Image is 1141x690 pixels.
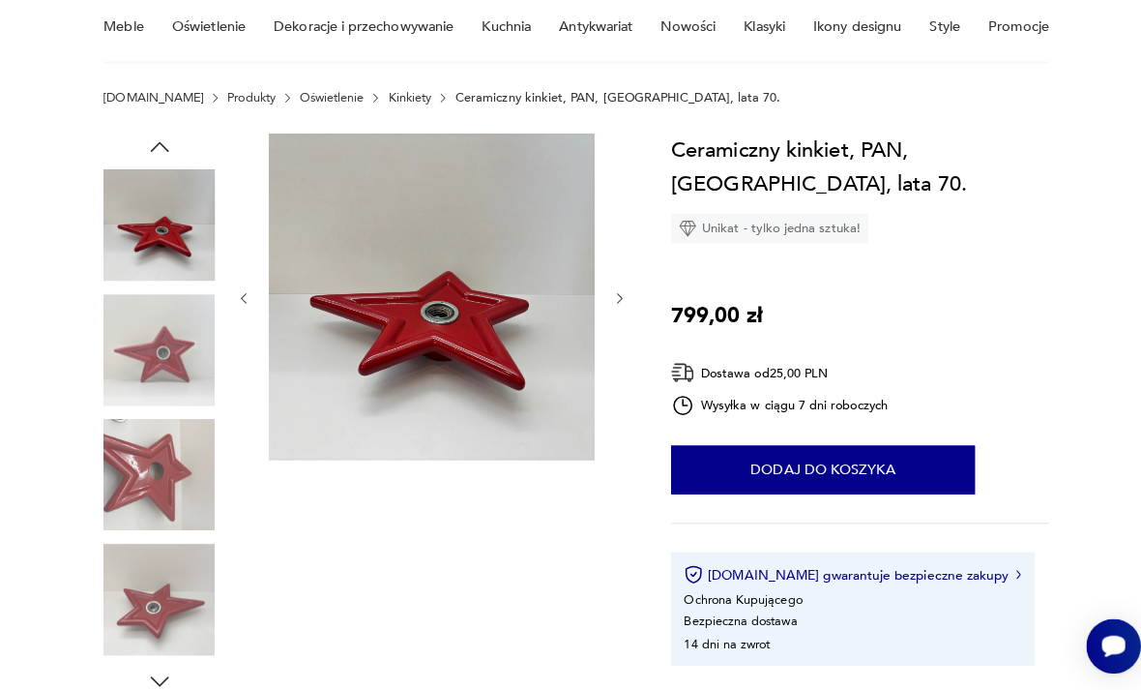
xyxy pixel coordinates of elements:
[225,90,273,104] a: Produkty
[677,629,762,646] li: 14 dni na zwrot
[664,357,879,381] div: Dostawa od 25,00 PLN
[1075,613,1129,667] iframe: Smartsupp widget button
[664,133,1039,198] h1: Ceramiczny kinkiet, PAN, [GEOGRAPHIC_DATA], lata 70.
[677,607,789,624] li: Bezpieczna dostawa
[297,90,361,104] a: Oświetlenie
[677,559,696,579] img: Ikona certyfikatu
[384,90,426,104] a: Kinkiety
[1006,564,1011,574] img: Ikona strzałki w prawo
[677,559,1010,579] button: [DOMAIN_NAME] gwarantuje bezpieczne zakupy
[451,90,773,104] p: Ceramiczny kinkiet, PAN, [GEOGRAPHIC_DATA], lata 70.
[102,415,213,525] img: Zdjęcie produktu Ceramiczny kinkiet, PAN, Niemcy, lata 70.
[664,357,688,381] img: Ikona dostawy
[102,291,213,402] img: Zdjęcie produktu Ceramiczny kinkiet, PAN, Niemcy, lata 70.
[102,90,201,104] a: [DOMAIN_NAME]
[672,218,689,235] img: Ikona diamentu
[664,441,965,490] button: Dodaj do koszyka
[664,390,879,413] div: Wysyłka w ciągu 7 dni roboczych
[664,296,755,329] p: 799,00 zł
[102,168,213,279] img: Zdjęcie produktu Ceramiczny kinkiet, PAN, Niemcy, lata 70.
[677,585,794,603] li: Ochrona Kupującego
[266,133,589,456] img: Zdjęcie produktu Ceramiczny kinkiet, PAN, Niemcy, lata 70.
[102,538,213,648] img: Zdjęcie produktu Ceramiczny kinkiet, PAN, Niemcy, lata 70.
[664,212,860,241] div: Unikat - tylko jedna sztuka!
